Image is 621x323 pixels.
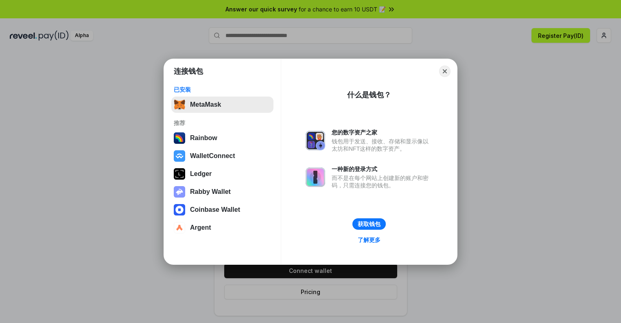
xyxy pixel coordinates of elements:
div: 而不是在每个网站上创建新的账户和密码，只需连接您的钱包。 [332,174,433,189]
a: 了解更多 [353,235,385,245]
div: MetaMask [190,101,221,108]
button: WalletConnect [171,148,273,164]
div: Coinbase Wallet [190,206,240,213]
div: 一种新的登录方式 [332,165,433,173]
h1: 连接钱包 [174,66,203,76]
button: Coinbase Wallet [171,202,273,218]
button: Close [439,66,450,77]
img: svg+xml,%3Csvg%20width%3D%2228%22%20height%3D%2228%22%20viewBox%3D%220%200%2028%2028%22%20fill%3D... [174,204,185,215]
div: 了解更多 [358,236,380,244]
button: Ledger [171,166,273,182]
div: WalletConnect [190,152,235,160]
div: 推荐 [174,119,271,127]
div: Argent [190,224,211,231]
img: svg+xml,%3Csvg%20xmlns%3D%22http%3A%2F%2Fwww.w3.org%2F2000%2Fsvg%22%20fill%3D%22none%22%20viewBox... [174,186,185,198]
button: Rainbow [171,130,273,146]
img: svg+xml,%3Csvg%20xmlns%3D%22http%3A%2F%2Fwww.w3.org%2F2000%2Fsvg%22%20fill%3D%22none%22%20viewBox... [306,131,325,150]
div: 已安装 [174,86,271,93]
div: 钱包用于发送、接收、存储和显示像以太坊和NFT这样的数字资产。 [332,138,433,152]
div: Ledger [190,170,212,178]
button: Argent [171,220,273,236]
div: 获取钱包 [358,220,380,228]
button: Rabby Wallet [171,184,273,200]
img: svg+xml,%3Csvg%20width%3D%2228%22%20height%3D%2228%22%20viewBox%3D%220%200%2028%2028%22%20fill%3D... [174,150,185,162]
div: Rainbow [190,134,217,142]
img: svg+xml,%3Csvg%20xmlns%3D%22http%3A%2F%2Fwww.w3.org%2F2000%2Fsvg%22%20fill%3D%22none%22%20viewBox... [306,167,325,187]
img: svg+xml,%3Csvg%20fill%3D%22none%22%20height%3D%2233%22%20viewBox%3D%220%200%2035%2033%22%20width%... [174,99,185,110]
div: 什么是钱包？ [347,90,391,100]
button: 获取钱包 [352,218,386,230]
div: 您的数字资产之家 [332,129,433,136]
img: svg+xml,%3Csvg%20width%3D%2228%22%20height%3D%2228%22%20viewBox%3D%220%200%2028%2028%22%20fill%3D... [174,222,185,233]
div: Rabby Wallet [190,188,231,196]
img: svg+xml,%3Csvg%20width%3D%22120%22%20height%3D%22120%22%20viewBox%3D%220%200%20120%20120%22%20fil... [174,132,185,144]
img: svg+xml,%3Csvg%20xmlns%3D%22http%3A%2F%2Fwww.w3.org%2F2000%2Fsvg%22%20width%3D%2228%22%20height%3... [174,168,185,180]
button: MetaMask [171,97,273,113]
